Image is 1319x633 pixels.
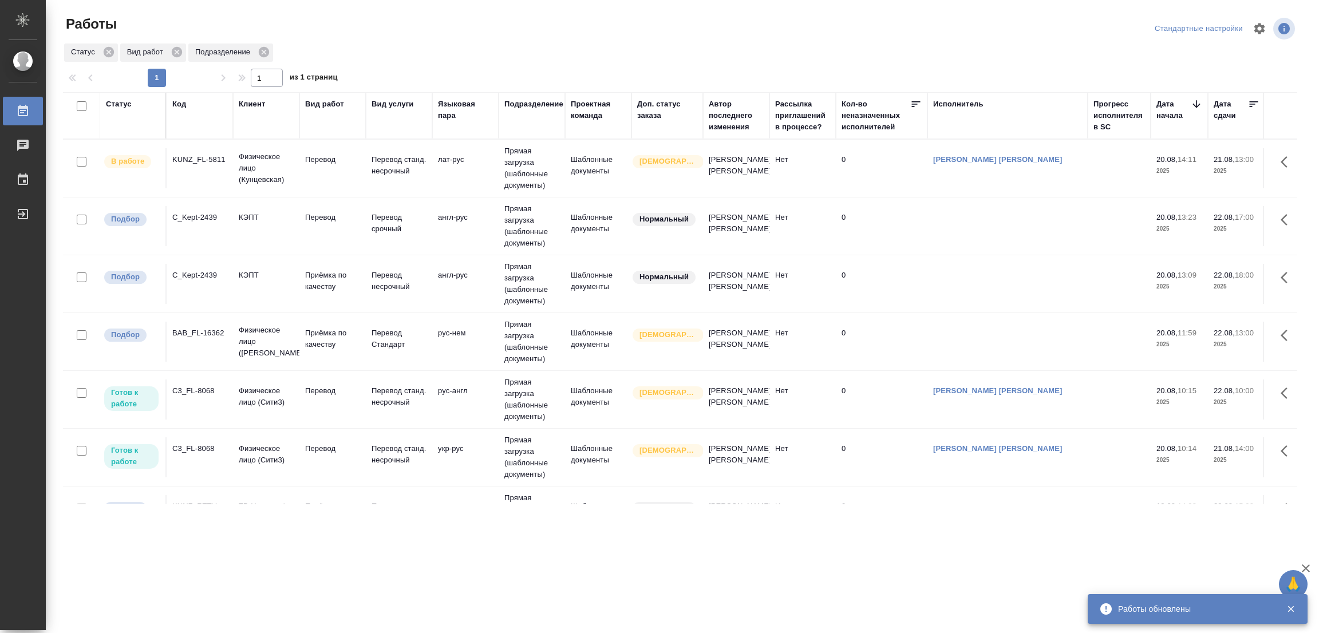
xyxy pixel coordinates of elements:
td: укр-рус [432,437,499,477]
td: Шаблонные документы [565,495,631,535]
p: 14:11 [1178,155,1196,164]
td: [PERSON_NAME] [PERSON_NAME] [703,264,769,304]
button: Здесь прячутся важные кнопки [1274,495,1301,523]
div: Код [172,98,186,110]
p: 20.08, [1156,213,1178,221]
td: 0 [836,264,927,304]
p: Подбор [111,329,140,341]
p: Готов к работе [111,445,152,468]
div: Можно подбирать исполнителей [103,501,160,516]
p: 2025 [1156,223,1202,235]
p: ТВ-Новости / Russia [DATE] [239,501,294,524]
td: Шаблонные документы [565,437,631,477]
p: 22.08, [1214,271,1235,279]
td: Нет [769,322,836,362]
p: 14:00 [1235,444,1254,453]
button: Здесь прячутся важные кнопки [1274,148,1301,176]
td: Шаблонные документы [565,379,631,420]
td: 0 [836,148,927,188]
div: Клиент [239,98,265,110]
button: Закрыть [1279,604,1302,614]
div: C3_FL-8068 [172,443,227,454]
p: 2025 [1214,397,1259,408]
div: Дата начала [1156,98,1191,121]
p: Физическое лицо ([PERSON_NAME]) [239,325,294,359]
p: Перевод станд. несрочный [372,385,426,408]
div: Исполнитель может приступить к работе [103,443,160,470]
a: [PERSON_NAME] [PERSON_NAME] [933,444,1063,453]
p: 20.08, [1156,386,1178,395]
td: Нет [769,148,836,188]
td: Прямая загрузка (шаблонные документы) [499,371,565,428]
td: 0 [836,495,927,535]
td: Нет [769,206,836,246]
p: Нормальный [639,213,689,225]
div: C_Kept-2439 [172,270,227,281]
p: Физическое лицо (Сити3) [239,385,294,408]
span: 🙏 [1284,572,1303,596]
td: [PERSON_NAME] [PERSON_NAME] [703,437,769,477]
p: Физическое лицо (Кунцевская) [239,151,294,185]
div: Работы обновлены [1118,603,1269,615]
p: 21.08, [1214,155,1235,164]
p: Перевод Стандарт [372,501,426,524]
p: КЭПТ [239,212,294,223]
p: [DEMOGRAPHIC_DATA] [639,156,697,167]
button: Здесь прячутся важные кнопки [1274,206,1301,234]
p: 2025 [1214,339,1259,350]
p: Перевод несрочный [372,270,426,292]
td: Прямая загрузка (шаблонные документы) [499,140,565,197]
a: [PERSON_NAME] [PERSON_NAME] [933,155,1063,164]
span: Посмотреть информацию [1273,18,1297,39]
p: 11:59 [1178,329,1196,337]
p: 2025 [1156,165,1202,177]
p: 2025 [1156,454,1202,466]
p: 22.08, [1214,213,1235,221]
div: Статус [106,98,132,110]
p: 2025 [1214,165,1259,177]
button: 🙏 [1279,570,1308,599]
td: Прямая загрузка (шаблонные документы) [499,255,565,312]
td: [PERSON_NAME] [PERSON_NAME] [703,148,769,188]
td: [PERSON_NAME] [PERSON_NAME] [703,206,769,246]
p: 22.08, [1214,386,1235,395]
div: Подразделение [504,98,563,110]
p: 2025 [1156,397,1202,408]
p: 18:00 [1235,271,1254,279]
div: Вид работ [305,98,344,110]
button: Здесь прячутся важные кнопки [1274,264,1301,291]
p: 2025 [1214,281,1259,292]
td: 0 [836,322,927,362]
button: Здесь прячутся важные кнопки [1274,437,1301,465]
p: 13:09 [1178,271,1196,279]
span: Работы [63,15,117,33]
div: BAB_FL-16362 [172,327,227,339]
td: Нет [769,379,836,420]
td: Шаблонные документы [565,148,631,188]
div: Вид услуги [372,98,414,110]
p: Перевод срочный [372,212,426,235]
div: Можно подбирать исполнителей [103,212,160,227]
p: 14:38 [1178,502,1196,511]
div: Исполнитель [933,98,984,110]
p: 2025 [1214,454,1259,466]
a: [PERSON_NAME] [PERSON_NAME] [933,386,1063,395]
p: Перевод [305,212,360,223]
div: Рассылка приглашений в процессе? [775,98,830,133]
td: Прямая загрузка (шаблонные документы) [499,313,565,370]
div: C3_FL-8068 [172,385,227,397]
p: 20.08, [1156,155,1178,164]
div: Языковая пара [438,98,493,121]
p: Приёмка по качеству [305,327,360,350]
p: 20.08, [1156,444,1178,453]
div: Исполнитель может приступить к работе [103,385,160,412]
p: Перевод станд. несрочный [372,443,426,466]
td: англ-рус [432,264,499,304]
td: Нет [769,495,836,535]
p: Подбор [111,271,140,283]
p: 20.08, [1156,329,1178,337]
p: Подбор [111,213,140,225]
div: Можно подбирать исполнителей [103,327,160,343]
div: KUNZ_FL-5811 [172,154,227,165]
p: [DEMOGRAPHIC_DATA] [639,445,697,456]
